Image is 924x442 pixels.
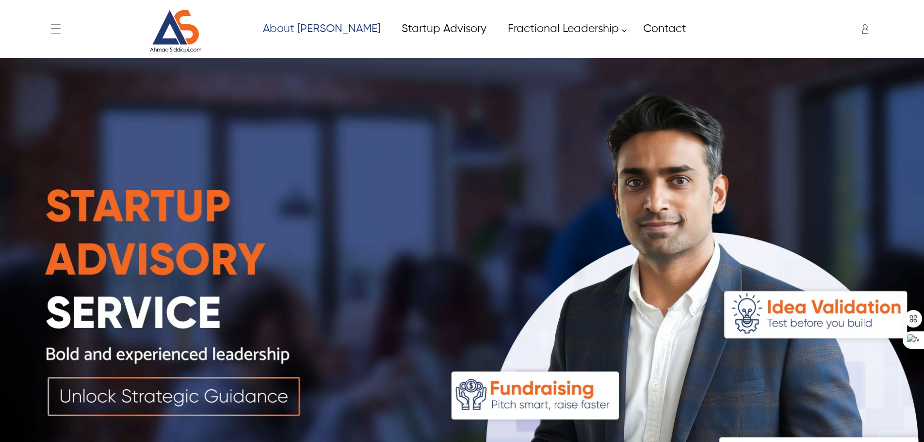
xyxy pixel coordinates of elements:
[497,18,632,40] a: Fractional Leadership
[252,18,390,40] a: About Ahmad
[139,10,212,53] img: Website Logo for Ahmad Siddiqui
[632,18,697,40] a: Contact
[856,19,870,39] div: Enter to Open SignUp and Register OverLay
[122,10,230,53] a: Website Logo for Ahmad Siddiqui
[390,18,497,40] a: Startup Advisory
